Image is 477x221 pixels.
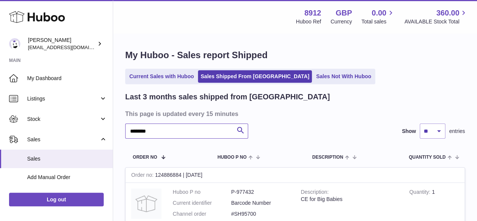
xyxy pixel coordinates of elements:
div: Currency [331,18,352,25]
dt: Current identifier [173,199,231,207]
span: AVAILABLE Stock Total [404,18,468,25]
strong: GBP [336,8,352,18]
h1: My Huboo - Sales report Shipped [125,49,465,61]
strong: Quantity [409,189,432,197]
span: Add Manual Order [27,174,107,181]
span: Huboo P no [218,155,247,160]
h3: This page is updated every 15 minutes [125,110,463,118]
dd: #SH95700 [231,210,290,218]
dt: Huboo P no [173,189,231,196]
img: no-photo.jpg [131,189,161,219]
span: Total sales [361,18,395,25]
strong: 8912 [304,8,321,18]
img: internalAdmin-8912@internal.huboo.com [9,38,20,49]
div: 124886884 | [DATE] [126,168,465,183]
h2: Last 3 months sales shipped from [GEOGRAPHIC_DATA] [125,92,330,102]
div: CE for Big Babies [301,196,398,203]
span: Quantity Sold [409,155,446,160]
a: 0.00 Total sales [361,8,395,25]
a: Current Sales with Huboo [127,70,196,83]
span: 360.00 [436,8,459,18]
a: Log out [9,193,104,206]
div: [PERSON_NAME] [28,37,96,51]
span: My Dashboard [27,75,107,82]
strong: Description [301,189,329,197]
label: Show [402,128,416,135]
span: Listings [27,95,99,102]
a: 360.00 AVAILABLE Stock Total [404,8,468,25]
span: Description [312,155,343,160]
span: Stock [27,116,99,123]
strong: Order no [131,172,155,180]
span: Order No [133,155,157,160]
span: Sales [27,136,99,143]
span: 0.00 [372,8,387,18]
a: Sales Shipped From [GEOGRAPHIC_DATA] [198,70,312,83]
span: Sales [27,155,107,162]
span: entries [449,128,465,135]
dt: Channel order [173,210,231,218]
div: Huboo Ref [296,18,321,25]
dd: Barcode Number [231,199,290,207]
dd: P-977432 [231,189,290,196]
span: [EMAIL_ADDRESS][DOMAIN_NAME] [28,44,111,50]
a: Sales Not With Huboo [313,70,374,83]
